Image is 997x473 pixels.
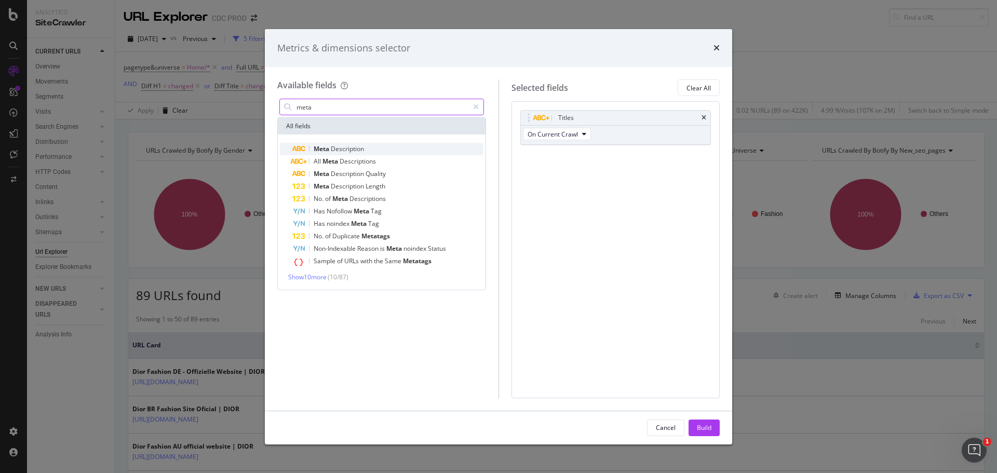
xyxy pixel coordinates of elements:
[277,79,336,91] div: Available fields
[386,244,403,253] span: Meta
[647,420,684,436] button: Cancel
[366,169,386,178] span: Quality
[265,29,732,444] div: modal
[314,232,325,240] span: No.
[713,42,720,55] div: times
[360,256,374,265] span: with
[528,130,578,139] span: On Current Crawl
[403,256,432,265] span: Metatags
[331,182,366,191] span: Description
[678,79,720,96] button: Clear All
[314,157,322,166] span: All
[314,194,325,203] span: No.
[520,110,711,145] div: TitlestimesOn Current Crawl
[332,194,349,203] span: Meta
[385,256,403,265] span: Same
[349,194,386,203] span: Descriptions
[374,256,385,265] span: the
[962,438,987,463] iframe: Intercom live chat
[327,207,354,215] span: Nofollow
[686,84,711,92] div: Clear All
[689,420,720,436] button: Build
[288,273,327,281] span: Show 10 more
[558,113,574,123] div: Titles
[511,82,568,94] div: Selected fields
[332,232,361,240] span: Duplicate
[428,244,446,253] span: Status
[403,244,428,253] span: noindex
[380,244,386,253] span: is
[331,144,364,153] span: Description
[314,182,331,191] span: Meta
[322,157,340,166] span: Meta
[295,99,468,115] input: Search by field name
[314,219,327,228] span: Has
[371,207,382,215] span: Tag
[344,256,360,265] span: URLs
[340,157,376,166] span: Descriptions
[337,256,344,265] span: of
[314,244,357,253] span: Non-Indexable
[357,244,380,253] span: Reason
[328,273,348,281] span: ( 10 / 87 )
[314,169,331,178] span: Meta
[331,169,366,178] span: Description
[361,232,390,240] span: Metatags
[523,128,591,140] button: On Current Crawl
[697,423,711,432] div: Build
[314,207,327,215] span: Has
[277,42,410,55] div: Metrics & dimensions selector
[368,219,379,228] span: Tag
[325,194,332,203] span: of
[278,118,486,134] div: All fields
[656,423,676,432] div: Cancel
[354,207,371,215] span: Meta
[366,182,385,191] span: Length
[351,219,368,228] span: Meta
[314,144,331,153] span: Meta
[327,219,351,228] span: noindex
[702,115,706,121] div: times
[983,438,991,446] span: 1
[314,256,337,265] span: Sample
[325,232,332,240] span: of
